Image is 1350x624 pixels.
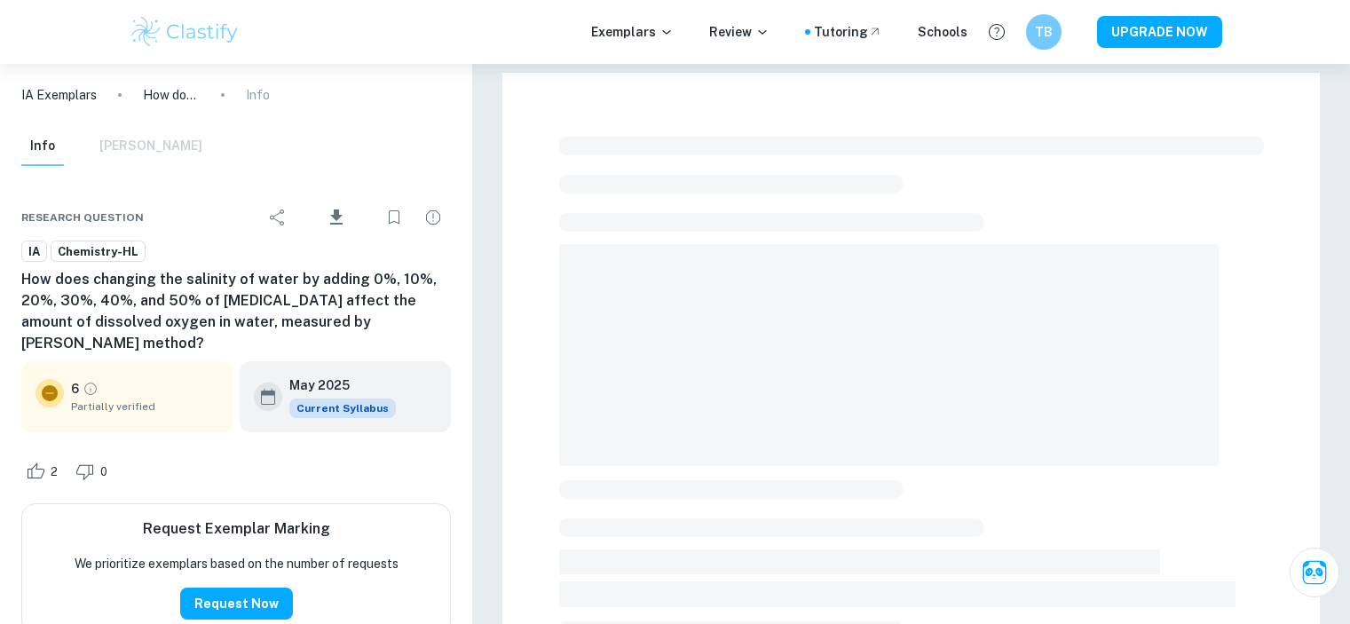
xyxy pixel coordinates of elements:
a: Grade partially verified [83,381,99,397]
span: 0 [91,463,117,481]
div: Share [260,200,296,235]
span: Chemistry-HL [51,243,145,261]
button: Help and Feedback [982,17,1012,47]
p: How does changing the salinity of water by adding 0%, 10%, 20%, 30%, 40%, and 50% of [MEDICAL_DAT... [143,85,200,105]
div: Report issue [415,200,451,235]
button: Request Now [180,588,293,620]
a: IA [21,241,47,263]
h6: TB [1033,22,1054,42]
a: Chemistry-HL [51,241,146,263]
button: Info [21,127,64,166]
p: 6 [71,379,79,399]
h6: May 2025 [289,375,382,395]
a: Schools [918,22,967,42]
span: Partially verified [71,399,218,415]
div: Dislike [71,457,117,486]
button: TB [1026,14,1062,50]
p: We prioritize exemplars based on the number of requests [75,554,399,573]
div: Like [21,457,67,486]
button: UPGRADE NOW [1097,16,1222,48]
h6: How does changing the salinity of water by adding 0%, 10%, 20%, 30%, 40%, and 50% of [MEDICAL_DAT... [21,269,451,354]
h6: Request Exemplar Marking [143,518,330,540]
button: Ask Clai [1290,548,1339,597]
div: Download [299,194,373,241]
div: Bookmark [376,200,412,235]
p: Exemplars [591,22,674,42]
div: This exemplar is based on the current syllabus. Feel free to refer to it for inspiration/ideas wh... [289,399,396,418]
p: Review [709,22,770,42]
span: Current Syllabus [289,399,396,418]
img: Clastify logo [129,14,241,50]
span: IA [22,243,46,261]
a: IA Exemplars [21,85,97,105]
p: Info [246,85,270,105]
span: 2 [41,463,67,481]
span: Research question [21,209,144,225]
a: Tutoring [814,22,882,42]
